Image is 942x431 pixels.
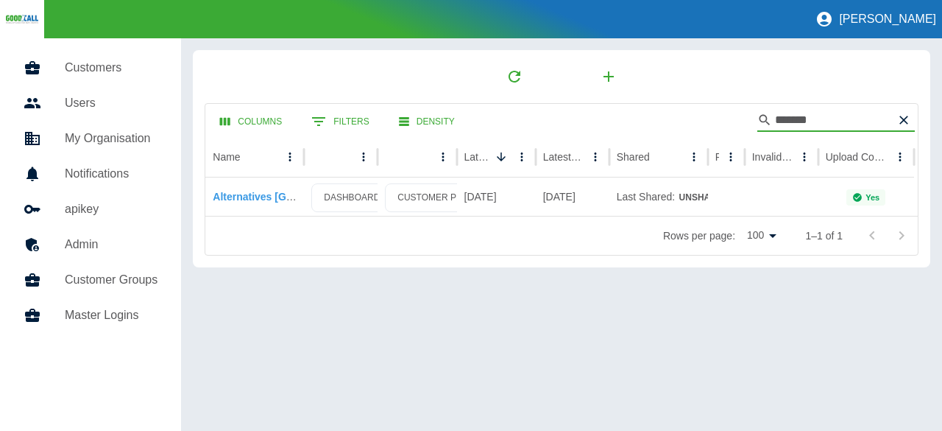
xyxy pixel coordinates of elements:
a: My Organisation [12,121,169,156]
button: [PERSON_NAME] [810,4,942,34]
button: column menu [353,147,374,167]
div: Last Shared: [617,178,701,216]
div: Shared [617,151,650,163]
a: CUSTOMER PROFILE [385,183,500,212]
h5: Admin [65,236,157,253]
button: Invalid Creds column menu [794,147,815,167]
div: 22 Aug 2025 [457,178,536,216]
a: Customer Groups [12,262,169,298]
p: [PERSON_NAME] [839,13,936,26]
button: Show filters [300,107,380,136]
div: Latest Upload Date [464,151,489,163]
button: Latest Upload Date column menu [511,147,532,167]
button: Ref column menu [720,147,741,167]
button: Density [387,108,467,136]
p: 1–1 of 1 [805,228,843,243]
h5: Master Logins [65,306,157,324]
button: Latest Usage column menu [585,147,606,167]
button: Shared column menu [684,147,704,167]
a: Notifications [12,156,169,192]
div: Ref [715,151,719,163]
p: Yes [865,193,879,202]
a: Admin [12,227,169,262]
div: Search [757,108,915,135]
div: Latest Usage [543,151,584,163]
a: Customers [12,50,169,85]
h5: apikey [65,200,157,218]
button: Upload Complete column menu [890,147,910,167]
p: Rows per page: [663,228,735,243]
button: column menu [433,147,453,167]
div: Upload Complete [826,151,888,163]
a: Alternatives [GEOGRAPHIC_DATA] [213,191,385,203]
div: 19 Aug 2025 [536,178,609,216]
button: Select columns [208,108,294,136]
h5: Notifications [65,165,157,183]
h5: Users [65,94,157,112]
h5: Customer Groups [65,271,157,289]
div: Name [213,151,240,163]
div: Invalid Creds [752,151,793,163]
a: Master Logins [12,298,169,333]
a: DASHBOARD [311,183,392,212]
button: Sort [491,147,511,167]
button: Unshared [678,186,748,209]
a: Users [12,85,169,121]
button: Name column menu [280,147,300,167]
h5: My Organisation [65,130,157,147]
img: Logo [6,14,38,24]
div: 100 [741,225,782,246]
button: Clear [893,109,915,131]
a: apikey [12,192,169,227]
h5: Customers [65,59,157,77]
